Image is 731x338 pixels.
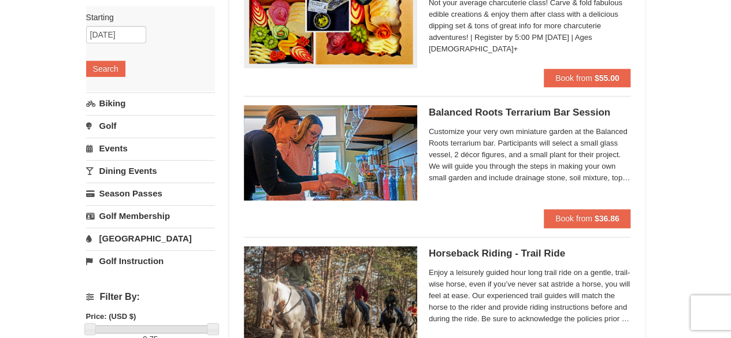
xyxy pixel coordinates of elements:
a: Golf Instruction [86,250,215,272]
label: Starting [86,12,206,23]
h5: Balanced Roots Terrarium Bar Session [429,107,631,118]
button: Search [86,61,125,77]
h4: Filter By: [86,292,215,302]
img: 18871151-30-393e4332.jpg [244,105,417,200]
span: Book from [555,214,592,223]
strong: $55.00 [595,73,619,83]
button: Book from $36.86 [544,209,631,228]
a: Events [86,138,215,159]
a: Dining Events [86,160,215,181]
span: Enjoy a leisurely guided hour long trail ride on a gentle, trail-wise horse, even if you’ve never... [429,267,631,325]
strong: Price: (USD $) [86,312,136,321]
span: Book from [555,73,592,83]
a: Golf [86,115,215,136]
h5: Horseback Riding - Trail Ride [429,248,631,259]
a: [GEOGRAPHIC_DATA] [86,228,215,249]
span: Customize your very own miniature garden at the Balanced Roots terrarium bar. Participants will s... [429,126,631,184]
a: Golf Membership [86,205,215,226]
a: Season Passes [86,183,215,204]
a: Biking [86,92,215,114]
strong: $36.86 [595,214,619,223]
button: Book from $55.00 [544,69,631,87]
